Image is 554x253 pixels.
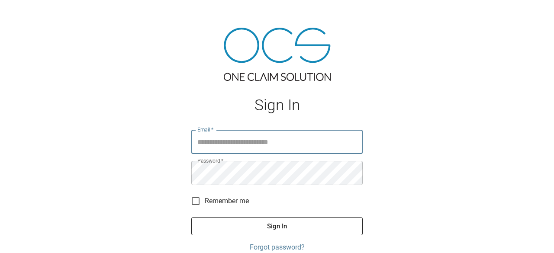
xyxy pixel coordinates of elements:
[224,28,331,81] img: ocs-logo-tra.png
[191,217,363,235] button: Sign In
[197,126,214,133] label: Email
[10,5,45,22] img: ocs-logo-white-transparent.png
[191,242,363,253] a: Forgot password?
[197,157,223,164] label: Password
[205,196,249,206] span: Remember me
[191,96,363,114] h1: Sign In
